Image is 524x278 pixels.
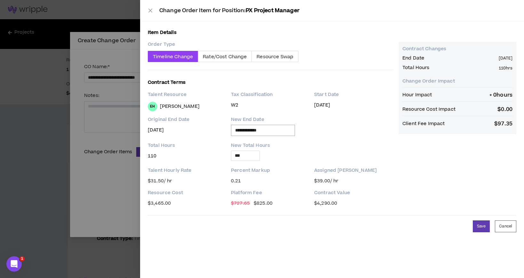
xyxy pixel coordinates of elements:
[499,56,512,61] p: [DATE]
[402,91,432,99] p: Hour Impact
[148,8,153,13] button: Close
[231,176,241,185] div: 0.21
[402,46,512,52] p: Contract Changes
[314,167,393,174] p: Assigned [PERSON_NAME]
[489,91,512,99] p: + 0 hours
[497,106,512,113] p: $ 0.00
[231,200,250,207] span: $ 727.65
[148,29,393,36] p: Item Details
[231,142,310,149] p: New Total Hours
[495,220,516,232] button: Cancel
[231,116,310,123] p: New End Date
[246,7,299,14] span: PX Project Manager
[6,256,22,272] iframe: Intercom live chat
[254,200,273,207] span: $ 825.00
[499,66,512,71] p: 110 hrs
[402,106,456,113] p: Resource Cost Impact
[148,167,227,174] p: Talent Hourly Rate
[148,142,227,149] p: Total Hours
[150,105,155,108] div: EH
[494,120,512,128] p: $ 97.35
[159,7,514,14] p: Change Order Item for Position:
[148,190,227,196] p: Resource Cost
[148,79,393,86] p: Contract Terms
[148,151,227,160] p: 110
[314,190,393,196] p: Contract Value
[231,167,310,174] p: Percent Markup
[314,176,338,185] div: $ 39.00 / hr
[402,78,512,84] p: Change Order Impact
[148,176,172,185] div: $ 31.50 / hr
[231,100,310,109] p: W2
[203,53,247,60] span: Rate/Cost Change
[314,100,393,109] p: [DATE]
[160,103,200,110] p: [PERSON_NAME]
[148,91,227,98] p: Talent Resource
[148,200,171,207] span: $ 3,465.00
[148,116,227,123] p: Original End Date
[231,190,310,196] p: Platform Fee
[402,55,424,62] p: End Date
[20,256,25,261] span: 1
[257,53,293,60] span: Resource Swap
[148,102,157,111] div: Emilee H.
[314,200,337,207] span: $ 4,290.00
[148,41,393,48] p: Order Type
[314,91,393,98] p: Start Date
[153,53,193,60] span: Timeline Change
[402,120,445,127] p: Client Fee Impact
[402,64,430,71] p: Total Hours
[148,8,153,13] span: close
[148,125,227,134] p: [DATE]
[473,220,490,232] button: Save
[231,91,310,98] p: Tax Classification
